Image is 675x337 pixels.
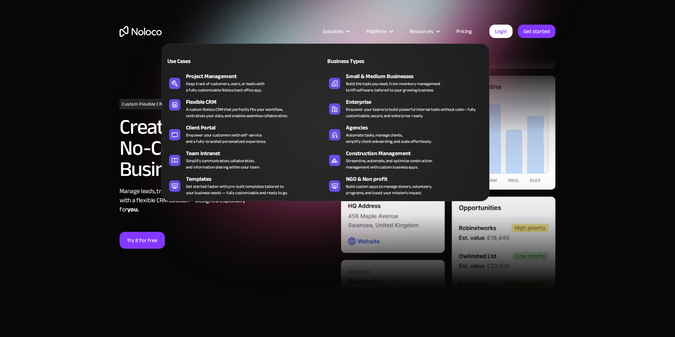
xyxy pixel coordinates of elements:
div: Flexible CRM [186,98,329,106]
a: Login [489,25,513,38]
a: AgenciesAutomate tasks, manage clients,simplify client onboarding, and scale effortlessly. [326,122,486,146]
div: Business Types [326,57,403,65]
a: Flexible CRMA custom Noloco CRM that perfectly fits your workflow,centralizes your data, and enab... [166,96,326,120]
div: Platform [358,27,401,36]
div: Resources [401,27,448,36]
nav: Solutions [162,34,489,201]
div: Resources [410,27,433,36]
div: Small & Medium Businesses [346,72,489,81]
a: Project ManagementKeep track of customers, users, or leads witha fully customizable Noloco back o... [166,71,326,95]
div: Keep track of customers, users, or leads with a fully customizable Noloco back office app. [186,81,264,93]
a: Get started [518,25,555,38]
div: Enterprise [346,98,489,106]
div: Project Management [186,72,329,81]
a: Try it for free [120,232,165,249]
div: Solutions [314,27,358,36]
div: Get started faster with pre-built templates tailored to your business needs — fully customizable ... [186,183,288,196]
div: Team Intranet [186,149,329,158]
div: Use Cases [166,57,243,65]
div: Empower your customers with self-service and a fully-branded personalized experience. [186,132,266,145]
h1: Custom Flexible CRM Builder [120,99,185,109]
div: Client Portal [186,123,329,132]
a: NGO & Non profitBuild custom apps to manage donors, volunteers,programs, and boost your mission’s... [326,173,486,197]
div: Platform [366,27,387,36]
div: Construction Management [346,149,489,158]
a: Use Cases [166,53,326,69]
a: home [120,26,162,37]
a: TemplatesGet started faster with pre-built templates tailored toyour business needs — fully custo... [166,173,326,197]
div: Build the tools you need, from inventory management to HR software, tailored to your growing busi... [346,81,441,93]
div: Automate tasks, manage clients, simplify client onboarding, and scale effortlessly. [346,132,431,145]
div: Manage leads, track sales, and organize client data with a flexible CRM solution—designed especia... [120,187,334,214]
div: Simplify communication, collaboration, and information sharing within your team. [186,158,260,170]
a: Team IntranetSimplify communication, collaboration,and information sharing within your team. [166,148,326,172]
div: Agencies [346,123,489,132]
div: Solutions [323,27,343,36]
div: Empower your teams to build powerful internal tools without code—fully customizable, secure, and ... [346,106,482,119]
div: Build custom apps to manage donors, volunteers, programs, and boost your mission’s impact. [346,183,432,196]
div: Templates [186,175,329,183]
a: EnterpriseEmpower your teams to build powerful internal tools without code—fully customizable, se... [326,96,486,120]
a: Small & Medium BusinessesBuild the tools you need, from inventory managementto HR software, tailo... [326,71,486,95]
div: NGO & Non profit [346,175,489,183]
a: Business Types [326,53,486,69]
div: Streamline, automate, and optimize construction management with custom business apps. [346,158,432,170]
a: Pricing [448,27,481,36]
h2: Create a Customizable No-Code CRM for Your Business Needs [120,116,334,180]
strong: you. [127,204,139,215]
a: Client PortalEmpower your customers with self-serviceand a fully-branded personalized experience. [166,122,326,146]
a: Construction ManagementStreamline, automate, and optimize constructionmanagement with custom busi... [326,148,486,172]
div: A custom Noloco CRM that perfectly fits your workflow, centralizes your data, and enables seamles... [186,106,288,119]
